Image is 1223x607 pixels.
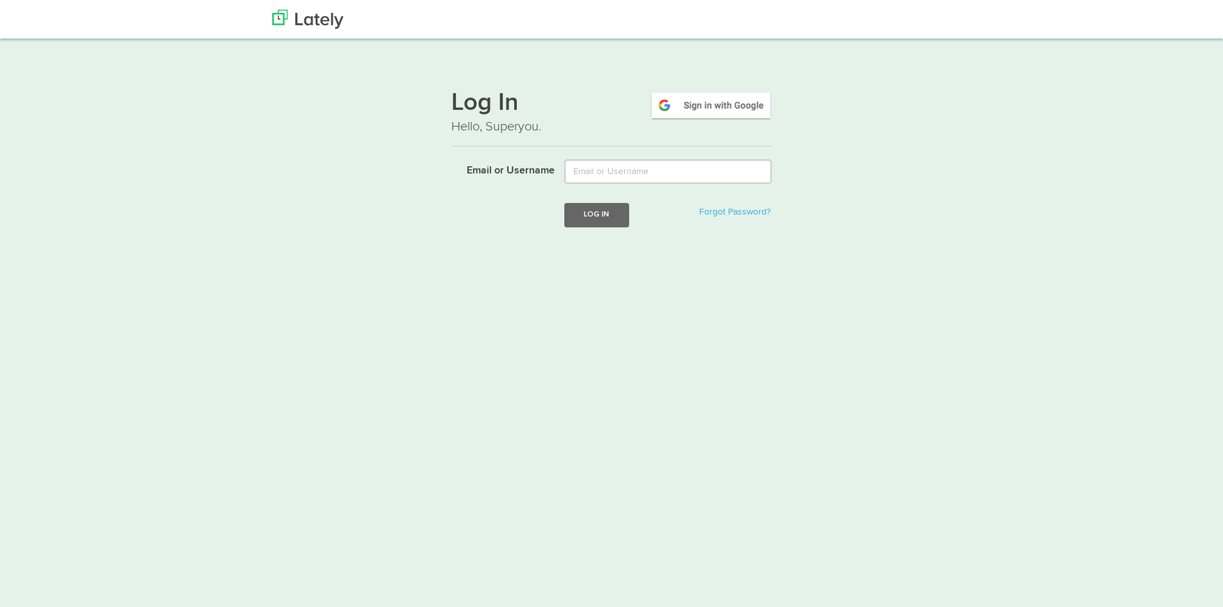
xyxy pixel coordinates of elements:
[442,159,555,179] label: Email or Username
[564,159,772,184] input: Email or Username
[272,10,343,29] img: Lately
[451,91,772,118] h1: Log In
[451,118,772,136] p: Hello, Superyou.
[650,91,772,120] img: google-signin.png
[564,203,629,227] button: Log In
[699,207,770,216] a: Forgot Password?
